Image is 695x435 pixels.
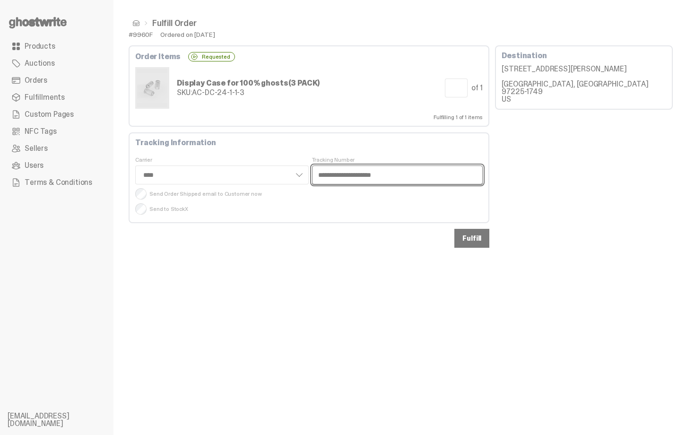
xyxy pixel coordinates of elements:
[25,111,74,118] span: Custom Pages
[25,77,47,84] span: Orders
[8,55,106,72] a: Auctions
[312,165,483,184] input: Tracking Number
[8,38,106,55] a: Products
[454,229,489,248] button: Fulfill
[8,72,106,89] a: Orders
[25,60,55,67] span: Auctions
[160,31,215,38] div: Ordered on [DATE]
[177,87,192,97] span: SKU:
[135,53,181,61] b: Order Items
[471,84,483,92] div: of 1
[140,19,197,27] li: Fulfill Order
[135,138,216,148] b: Tracking Information
[288,78,320,88] span: (3 PACK)
[177,89,320,96] div: AC-DC-24-1-1-3
[8,412,121,427] li: [EMAIL_ADDRESS][DOMAIN_NAME]
[135,165,309,184] select: Carrier
[129,31,153,38] div: #9960F
[25,43,55,50] span: Products
[8,123,106,140] a: NFC Tags
[177,79,320,87] div: Display Case for 100% ghosts
[135,203,483,215] span: Send to StockX
[25,145,48,152] span: Sellers
[312,156,483,164] span: Tracking Number
[135,114,483,120] div: Fulfilling 1 of 1 items
[8,140,106,157] a: Sellers
[25,128,57,135] span: NFC Tags
[8,174,106,191] a: Terms & Conditions
[25,94,65,101] span: Fulfillments
[8,89,106,106] a: Fulfillments
[502,51,547,61] b: Destination
[502,65,666,103] div: [STREET_ADDRESS][PERSON_NAME] [GEOGRAPHIC_DATA], [GEOGRAPHIC_DATA] 97225-1749 US
[135,156,309,164] span: Carrier
[135,188,483,200] span: Send Order Shipped email to Customer now
[8,157,106,174] a: Users
[8,106,106,123] a: Custom Pages
[25,162,43,169] span: Users
[188,52,235,61] div: Requested
[137,69,167,107] img: display%20cases%203.png
[135,188,147,200] input: Send Order Shipped email to Customer now
[25,179,92,186] span: Terms & Conditions
[135,203,147,215] input: Send to StockX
